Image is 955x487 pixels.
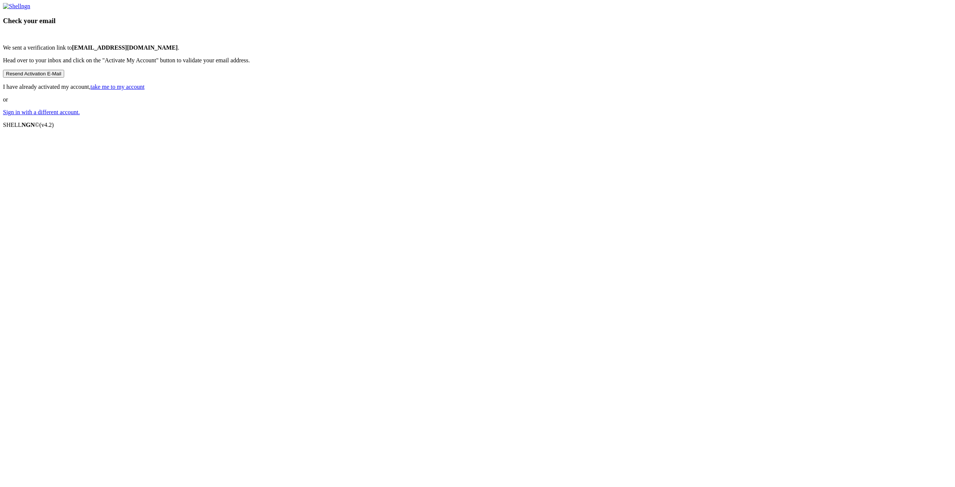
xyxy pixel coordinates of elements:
p: I have already activated my account, [3,84,952,90]
img: Shellngn [3,3,30,10]
p: Head over to your inbox and click on the "Activate My Account" button to validate your email addr... [3,57,952,64]
b: NGN [22,122,35,128]
button: Resend Activation E-Mail [3,70,64,78]
span: 4.2.0 [40,122,54,128]
a: take me to my account [91,84,145,90]
span: SHELL © [3,122,54,128]
h3: Check your email [3,17,952,25]
b: [EMAIL_ADDRESS][DOMAIN_NAME] [72,44,178,51]
a: Sign in with a different account. [3,109,80,115]
p: We sent a verification link to . [3,44,952,51]
div: or [3,3,952,116]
